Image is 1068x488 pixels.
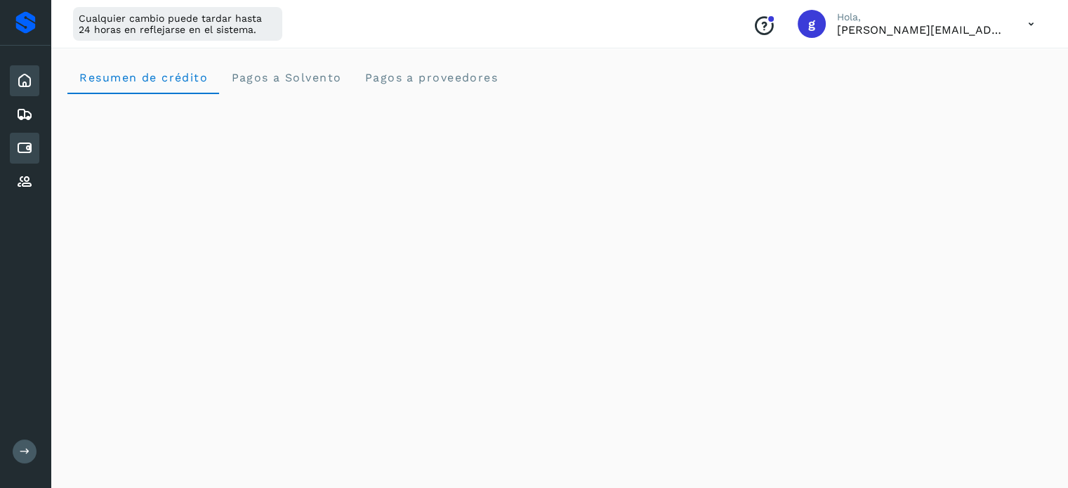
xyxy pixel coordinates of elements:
div: Cualquier cambio puede tardar hasta 24 horas en reflejarse en el sistema. [73,7,282,41]
div: Cuentas por pagar [10,133,39,164]
span: Pagos a Solvento [230,71,341,84]
div: Inicio [10,65,39,96]
span: Resumen de crédito [79,71,208,84]
span: Pagos a proveedores [364,71,498,84]
div: Embarques [10,99,39,130]
p: Hola, [837,11,1006,23]
p: guillermo.alvarado@nurib.com.mx [837,23,1006,37]
div: Proveedores [10,166,39,197]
